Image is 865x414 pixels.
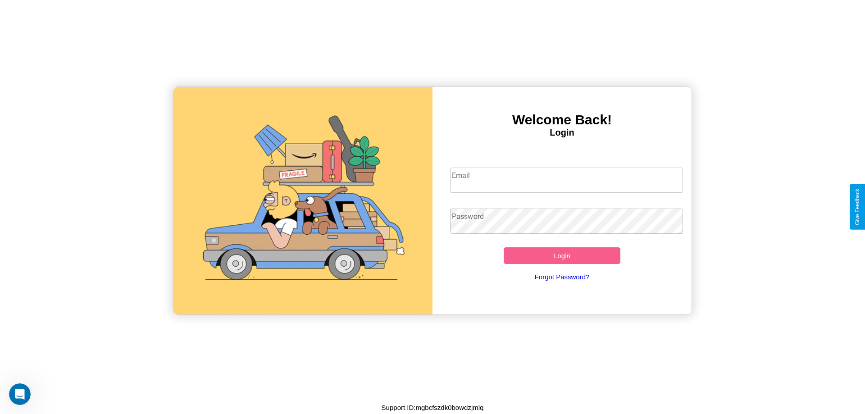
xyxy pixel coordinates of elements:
[854,189,860,225] div: Give Feedback
[173,87,432,314] img: gif
[382,401,484,414] p: Support ID: mgbcfszdk0bowdzjmlq
[432,127,692,138] h4: Login
[446,264,679,290] a: Forgot Password?
[504,247,620,264] button: Login
[9,383,31,405] iframe: Intercom live chat
[432,112,692,127] h3: Welcome Back!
